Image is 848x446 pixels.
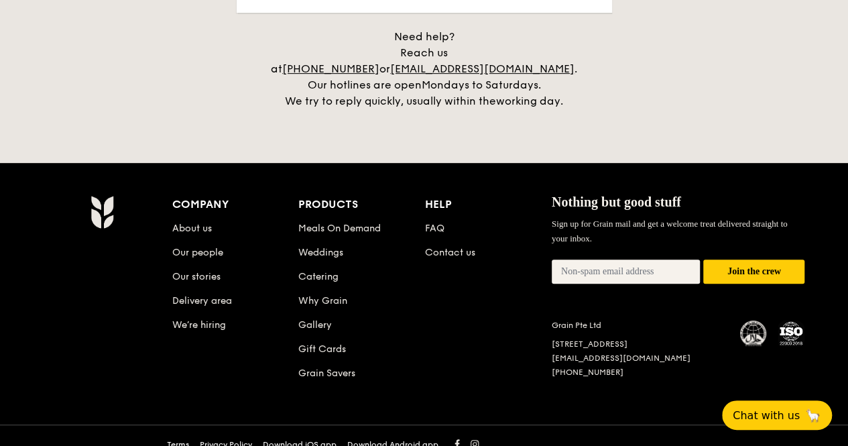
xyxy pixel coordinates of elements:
[282,62,379,75] a: [PHONE_NUMBER]
[552,368,623,377] a: [PHONE_NUMBER]
[172,247,223,258] a: Our people
[298,319,332,331] a: Gallery
[703,260,804,284] button: Join the crew
[740,321,767,347] img: MUIS Halal Certified
[552,219,788,243] span: Sign up for Grain mail and get a welcome treat delivered straight to your inbox.
[552,339,725,349] div: [STREET_ADDRESS]
[298,247,343,258] a: Weddings
[172,195,299,214] div: Company
[425,223,444,234] a: FAQ
[496,95,563,107] span: working day.
[422,78,541,91] span: Mondays to Saturdays.
[298,343,346,355] a: Gift Cards
[390,62,574,75] a: [EMAIL_ADDRESS][DOMAIN_NAME]
[172,319,226,331] a: We’re hiring
[733,409,800,422] span: Chat with us
[805,408,821,423] span: 🦙
[298,223,381,234] a: Meals On Demand
[425,247,475,258] a: Contact us
[552,320,725,331] div: Grain Pte Ltd
[172,271,221,282] a: Our stories
[552,260,701,284] input: Non-spam email address
[172,295,232,306] a: Delivery area
[552,194,681,209] span: Nothing but good stuff
[172,223,212,234] a: About us
[257,29,592,109] div: Need help? Reach us at or . Our hotlines are open We try to reply quickly, usually within the
[298,195,425,214] div: Products
[298,368,355,379] a: Grain Savers
[778,320,804,347] img: ISO Certified
[722,400,832,430] button: Chat with us🦙
[552,353,690,363] a: [EMAIL_ADDRESS][DOMAIN_NAME]
[425,195,552,214] div: Help
[298,271,339,282] a: Catering
[90,195,114,229] img: AYc88T3wAAAABJRU5ErkJggg==
[298,295,347,306] a: Why Grain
